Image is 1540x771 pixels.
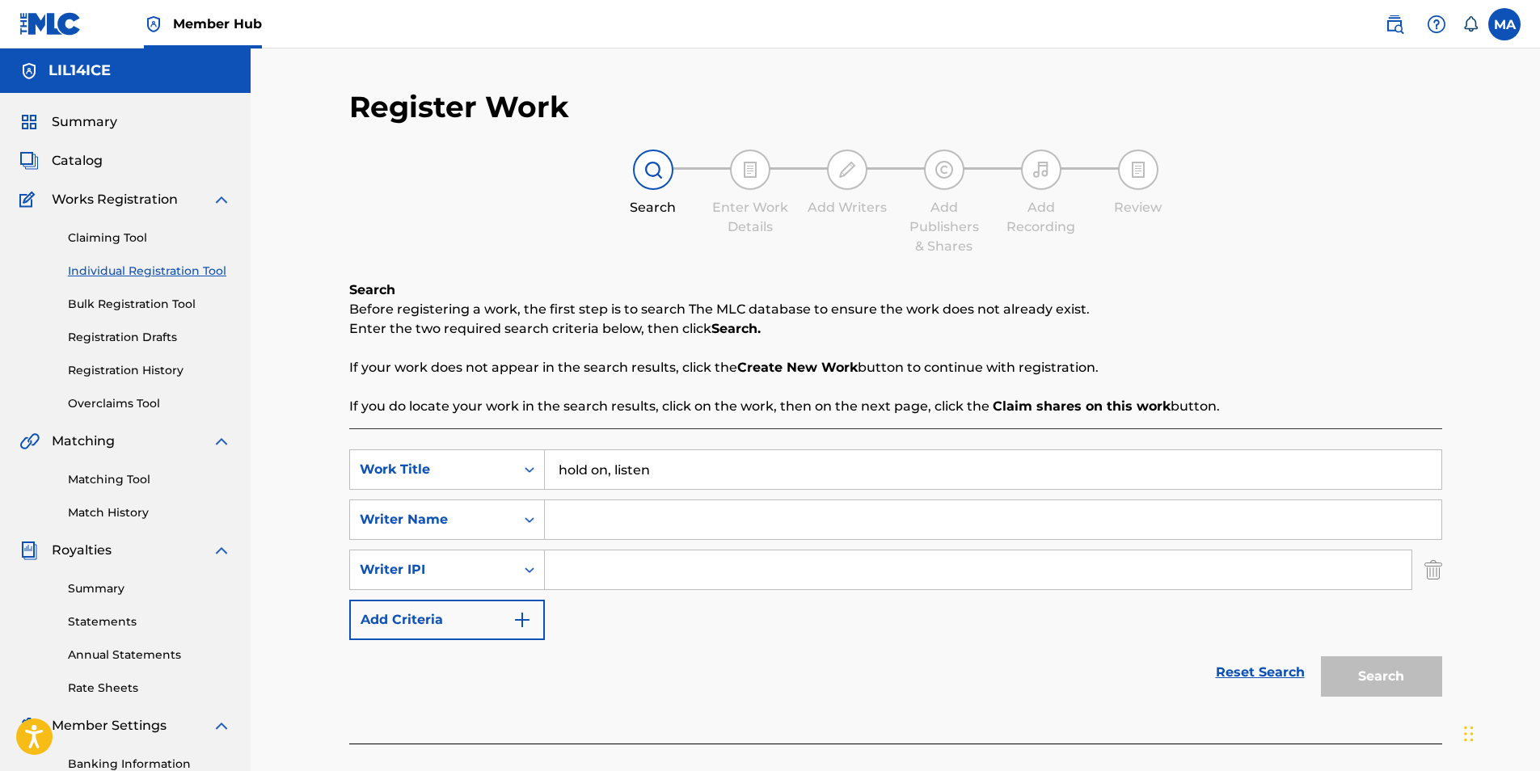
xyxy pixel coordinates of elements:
div: Add Recording [1001,198,1082,237]
img: step indicator icon for Enter Work Details [740,160,760,179]
div: Help [1420,8,1453,40]
form: Search Form [349,449,1442,705]
b: Search [349,282,395,297]
div: Writer IPI [360,560,505,579]
img: Member Settings [19,716,39,735]
a: Statements [68,613,231,630]
div: Add Publishers & Shares [904,198,985,256]
a: Annual Statements [68,647,231,664]
img: expand [212,541,231,560]
a: Summary [68,580,231,597]
a: Overclaims Tool [68,395,231,412]
a: Claiming Tool [68,230,231,246]
a: Bulk Registration Tool [68,296,231,313]
a: CatalogCatalog [19,151,103,171]
p: If your work does not appear in the search results, click the button to continue with registration. [349,358,1442,377]
div: Search [613,198,694,217]
a: Reset Search [1208,655,1313,690]
a: Registration Drafts [68,329,231,346]
a: Individual Registration Tool [68,263,231,280]
img: expand [212,190,231,209]
h2: Register Work [349,89,569,125]
span: Catalog [52,151,103,171]
strong: Create New Work [737,360,858,375]
a: Match History [68,504,231,521]
p: If you do locate your work in the search results, click on the work, then on the next page, click... [349,397,1442,416]
img: 9d2ae6d4665cec9f34b9.svg [513,610,532,630]
span: Works Registration [52,190,178,209]
p: Enter the two required search criteria below, then click [349,319,1442,339]
img: step indicator icon for Add Recording [1032,160,1051,179]
img: Accounts [19,61,39,81]
span: Member Hub [173,15,262,33]
a: Matching Tool [68,471,231,488]
iframe: Resource Center [1495,512,1540,642]
a: Registration History [68,362,231,379]
p: Before registering a work, the first step is to search The MLC database to ensure the work does n... [349,300,1442,319]
img: help [1427,15,1446,34]
img: Royalties [19,541,39,560]
a: Public Search [1378,8,1411,40]
img: Delete Criterion [1424,550,1442,590]
img: expand [212,716,231,735]
div: Review [1098,198,1179,217]
img: step indicator icon for Search [643,160,663,179]
img: Summary [19,112,39,132]
div: Drag [1464,710,1474,758]
span: Member Settings [52,716,167,735]
a: Rate Sheets [68,680,231,697]
img: MLC Logo [19,12,82,36]
span: Matching [52,432,115,451]
a: SummarySummary [19,112,117,132]
img: Matching [19,432,40,451]
img: Catalog [19,151,39,171]
img: step indicator icon for Add Writers [838,160,857,179]
img: expand [212,432,231,451]
iframe: Chat Widget [1459,693,1540,771]
div: Writer Name [360,510,505,529]
img: step indicator icon for Add Publishers & Shares [935,160,954,179]
div: Add Writers [807,198,888,217]
strong: Search. [711,321,761,336]
div: User Menu [1488,8,1521,40]
img: step indicator icon for Review [1129,160,1148,179]
span: Summary [52,112,117,132]
button: Add Criteria [349,600,545,640]
h5: LIL14ICE [49,61,111,80]
strong: Claim shares on this work [993,398,1171,414]
img: Works Registration [19,190,40,209]
span: Royalties [52,541,112,560]
div: Work Title [360,460,505,479]
div: Enter Work Details [710,198,791,237]
img: Top Rightsholder [144,15,163,34]
div: Notifications [1462,16,1479,32]
img: search [1385,15,1404,34]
